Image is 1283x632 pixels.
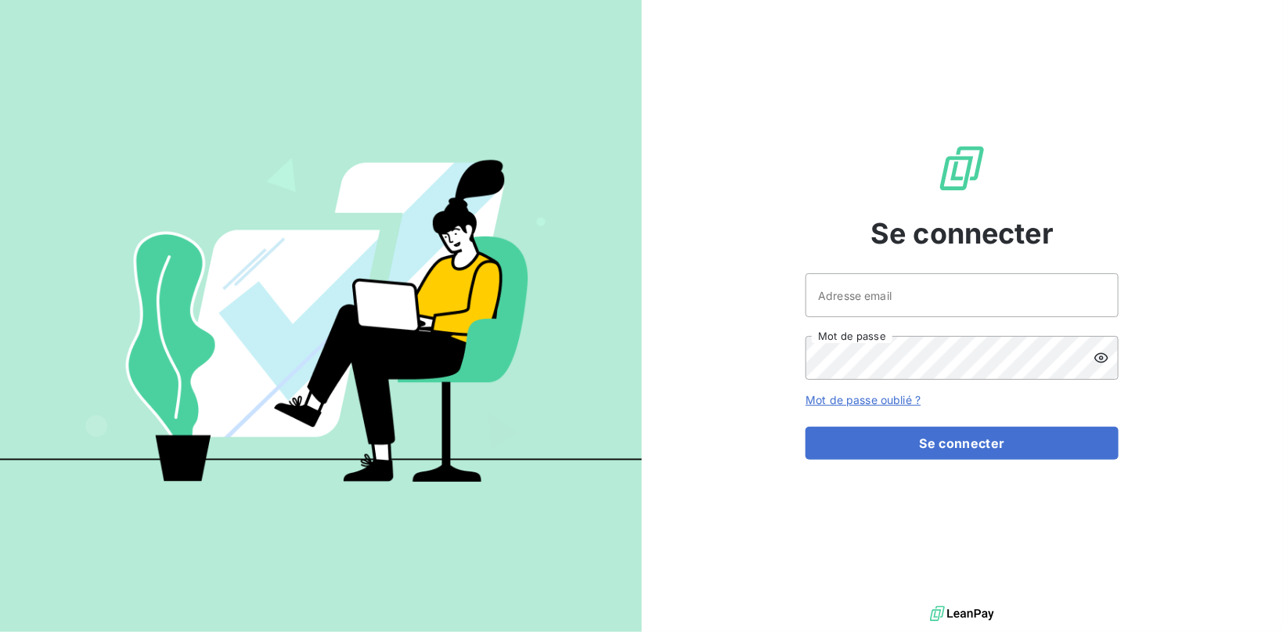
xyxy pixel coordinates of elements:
[870,212,1054,255] span: Se connecter
[930,602,994,626] img: logo
[937,143,987,193] img: Logo LeanPay
[805,273,1119,317] input: placeholder
[805,393,921,406] a: Mot de passe oublié ?
[805,427,1119,460] button: Se connecter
